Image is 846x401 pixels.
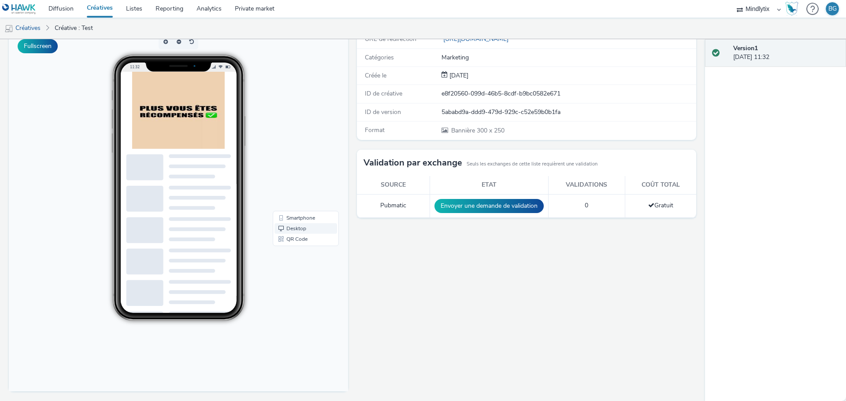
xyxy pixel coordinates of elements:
[278,206,299,211] span: QR Code
[121,34,131,39] span: 11:32
[123,41,216,118] img: Advertisement preview
[785,2,802,16] a: Hawk Academy
[266,193,328,203] li: Desktop
[430,176,548,194] th: Etat
[451,126,477,135] span: Bannière
[365,53,394,62] span: Catégories
[278,195,297,201] span: Desktop
[4,24,13,33] img: mobile
[18,39,58,53] button: Fullscreen
[357,194,430,217] td: Pubmatic
[365,108,401,116] span: ID de version
[585,201,588,210] span: 0
[548,176,625,194] th: Validations
[442,89,695,98] div: e8f20560-099d-46b5-8cdf-b9bc0582e671
[266,203,328,214] li: QR Code
[434,199,544,213] button: Envoyer une demande de validation
[448,71,468,80] div: Création 26 septembre 2025, 11:32
[365,35,416,43] span: URL de redirection
[625,176,696,194] th: Coût total
[442,53,695,62] div: Marketing
[266,182,328,193] li: Smartphone
[467,161,597,168] small: Seuls les exchanges de cette liste requièrent une validation
[50,18,97,39] a: Créative : Test
[450,126,505,135] span: 300 x 250
[364,156,462,169] h3: Validation par exchange
[448,71,468,80] span: [DATE]
[365,71,386,80] span: Créée le
[442,108,695,117] div: 5ababd9a-ddd9-479d-929c-c52e59b0b1fa
[648,201,673,210] span: Gratuit
[365,126,385,134] span: Format
[278,185,306,190] span: Smartphone
[733,44,839,62] div: [DATE] 11:32
[2,4,36,15] img: undefined Logo
[365,89,402,98] span: ID de créative
[357,176,430,194] th: Source
[828,2,837,15] div: BG
[733,44,758,52] strong: Version 1
[785,2,798,16] img: Hawk Academy
[442,35,512,43] a: [URL][DOMAIN_NAME]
